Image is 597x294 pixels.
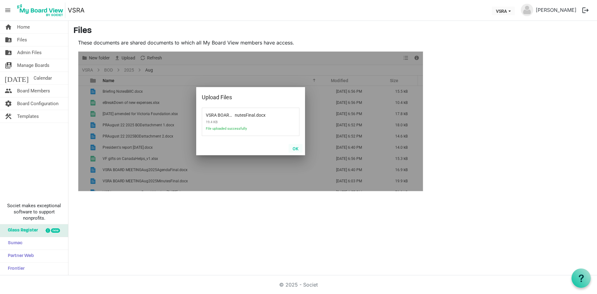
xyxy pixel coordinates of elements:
[5,97,12,110] span: settings
[5,85,12,97] span: people
[5,34,12,46] span: folder_shared
[15,2,65,18] img: My Board View Logo
[5,263,25,275] span: Frontier
[5,21,12,33] span: home
[78,39,423,46] p: These documents are shared documents to which all My Board View members have access.
[17,34,27,46] span: Files
[206,109,255,118] span: VSRA BOARD MEETINGAug2025MinutesFinal.docx
[34,72,52,84] span: Calendar
[579,4,592,17] button: logout
[289,144,303,153] button: OK
[2,4,14,16] span: menu
[279,282,318,288] a: © 2025 - Societ
[533,4,579,16] a: [PERSON_NAME]
[68,4,85,16] a: VSRA
[73,26,592,36] h3: Files
[5,110,12,123] span: construction
[5,46,12,59] span: folder_shared
[17,21,30,33] span: Home
[17,46,42,59] span: Admin Files
[5,59,12,72] span: switch_account
[492,7,515,15] button: VSRA dropdownbutton
[17,97,58,110] span: Board Configuration
[51,228,60,233] div: new
[17,85,50,97] span: Board Members
[206,127,271,134] span: File uploaded successfully
[17,59,49,72] span: Manage Boards
[5,224,38,237] span: Glass Register
[15,2,68,18] a: My Board View Logo
[206,118,271,127] span: 19.4 KB
[3,203,65,221] span: Societ makes exceptional software to support nonprofits.
[5,237,22,250] span: Sumac
[5,72,29,84] span: [DATE]
[5,250,34,262] span: Partner Web
[521,4,533,16] img: no-profile-picture.svg
[17,110,39,123] span: Templates
[202,93,280,102] div: Upload Files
